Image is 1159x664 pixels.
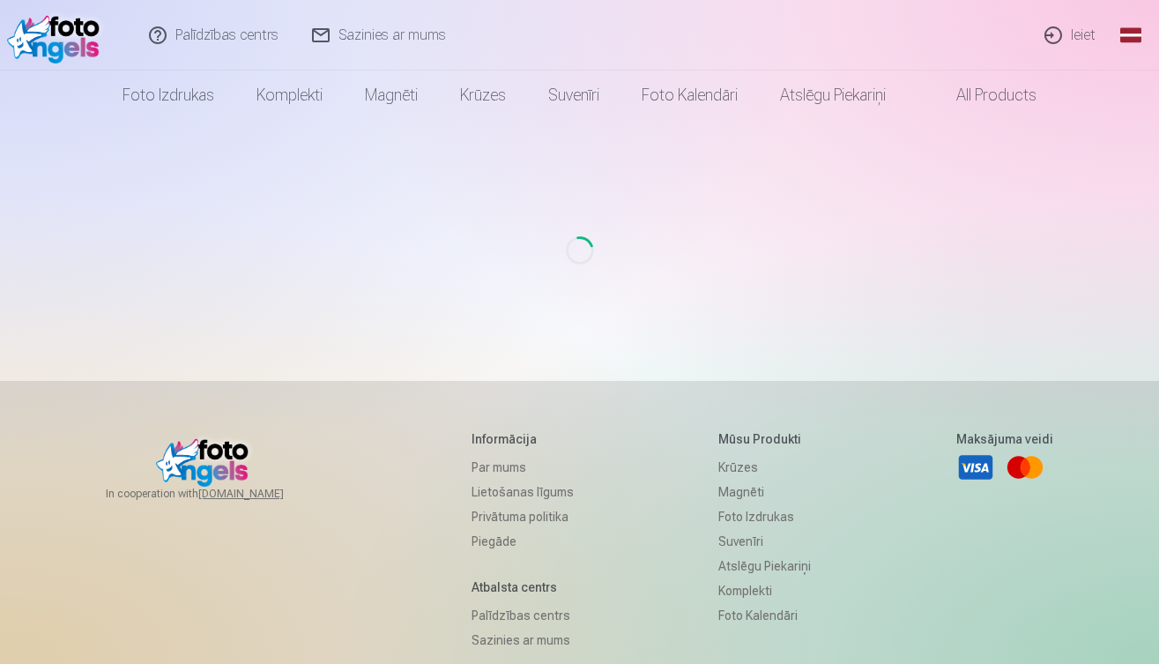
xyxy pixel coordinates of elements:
[527,71,620,120] a: Suvenīri
[344,71,439,120] a: Magnēti
[956,448,995,487] a: Visa
[718,603,811,628] a: Foto kalendāri
[907,71,1058,120] a: All products
[7,7,108,63] img: /fa1
[472,529,574,554] a: Piegāde
[759,71,907,120] a: Atslēgu piekariņi
[472,628,574,653] a: Sazinies ar mums
[1006,448,1044,487] a: Mastercard
[101,71,235,120] a: Foto izdrukas
[620,71,759,120] a: Foto kalendāri
[718,480,811,504] a: Magnēti
[472,578,574,596] h5: Atbalsta centrs
[472,480,574,504] a: Lietošanas līgums
[235,71,344,120] a: Komplekti
[472,603,574,628] a: Palīdzības centrs
[956,430,1053,448] h5: Maksājuma veidi
[472,430,574,448] h5: Informācija
[106,487,326,501] span: In cooperation with
[718,554,811,578] a: Atslēgu piekariņi
[718,455,811,480] a: Krūzes
[472,504,574,529] a: Privātuma politika
[198,487,326,501] a: [DOMAIN_NAME]
[718,578,811,603] a: Komplekti
[439,71,527,120] a: Krūzes
[718,504,811,529] a: Foto izdrukas
[472,455,574,480] a: Par mums
[718,529,811,554] a: Suvenīri
[718,430,811,448] h5: Mūsu produkti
